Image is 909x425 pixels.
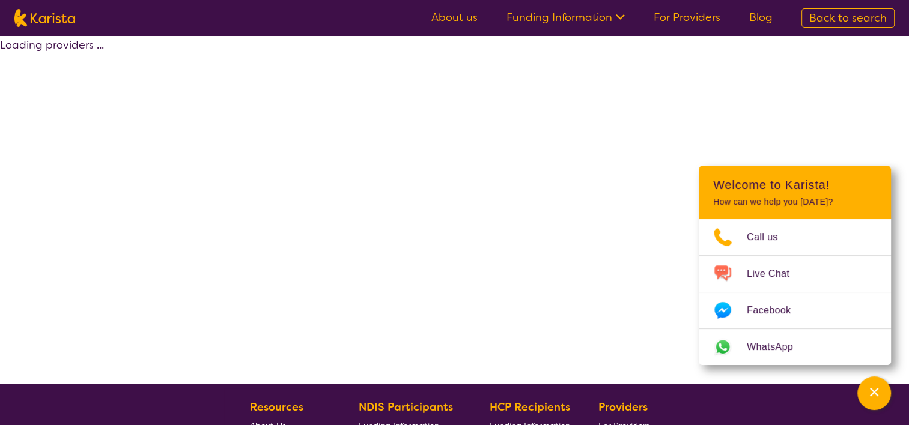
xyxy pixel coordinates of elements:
a: Funding Information [506,10,625,25]
b: Providers [598,400,648,414]
span: Call us [747,228,792,246]
b: HCP Recipients [490,400,570,414]
span: WhatsApp [747,338,807,356]
a: About us [431,10,478,25]
img: Karista logo [14,9,75,27]
a: Web link opens in a new tab. [699,329,891,365]
span: Live Chat [747,265,804,283]
a: Blog [749,10,773,25]
ul: Choose channel [699,219,891,365]
span: Facebook [747,301,805,319]
h2: Welcome to Karista! [713,178,877,192]
a: For Providers [654,10,720,25]
p: How can we help you [DATE]? [713,197,877,207]
b: Resources [250,400,303,414]
b: NDIS Participants [359,400,453,414]
button: Channel Menu [857,376,891,410]
span: Back to search [809,11,887,25]
div: Channel Menu [699,166,891,365]
a: Back to search [801,8,895,28]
